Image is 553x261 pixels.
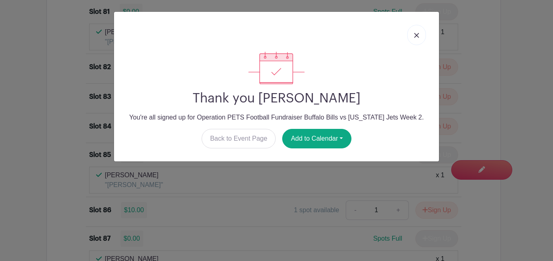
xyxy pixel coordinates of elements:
p: You're all signed up for Operation PETS Football Fundraiser Buffalo Bills vs [US_STATE] Jets Week 2. [121,113,432,122]
img: close_button-5f87c8562297e5c2d7936805f587ecaba9071eb48480494691a3f1689db116b3.svg [414,33,419,38]
img: signup_complete-c468d5dda3e2740ee63a24cb0ba0d3ce5d8a4ecd24259e683200fb1569d990c8.svg [248,52,305,84]
h2: Thank you [PERSON_NAME] [121,91,432,106]
button: Add to Calendar [282,129,351,148]
a: Back to Event Page [202,129,276,148]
